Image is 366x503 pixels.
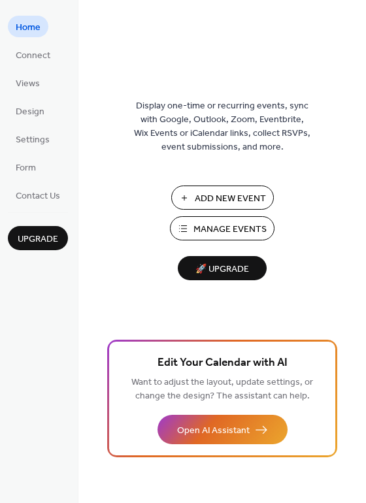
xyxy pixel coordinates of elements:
[16,133,50,147] span: Settings
[171,186,274,210] button: Add New Event
[158,415,288,444] button: Open AI Assistant
[18,233,58,246] span: Upgrade
[134,99,310,154] span: Display one-time or recurring events, sync with Google, Outlook, Zoom, Eventbrite, Wix Events or ...
[177,424,250,438] span: Open AI Assistant
[131,374,313,405] span: Want to adjust the layout, update settings, or change the design? The assistant can help.
[8,156,44,178] a: Form
[8,128,58,150] a: Settings
[16,21,41,35] span: Home
[170,216,274,240] button: Manage Events
[178,256,267,280] button: 🚀 Upgrade
[16,105,44,119] span: Design
[195,192,266,206] span: Add New Event
[16,77,40,91] span: Views
[16,161,36,175] span: Form
[8,72,48,93] a: Views
[186,261,259,278] span: 🚀 Upgrade
[8,100,52,122] a: Design
[158,354,288,372] span: Edit Your Calendar with AI
[8,44,58,65] a: Connect
[8,16,48,37] a: Home
[8,184,68,206] a: Contact Us
[16,49,50,63] span: Connect
[16,189,60,203] span: Contact Us
[193,223,267,236] span: Manage Events
[8,226,68,250] button: Upgrade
